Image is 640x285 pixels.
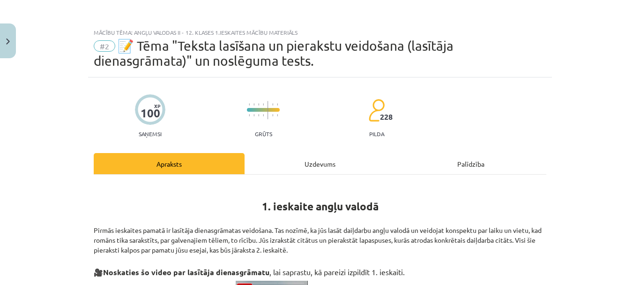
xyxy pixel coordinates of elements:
img: icon-short-line-57e1e144782c952c97e751825c79c345078a6d821885a25fce030b3d8c18986b.svg [253,114,254,116]
p: pilda [369,131,384,137]
img: icon-short-line-57e1e144782c952c97e751825c79c345078a6d821885a25fce030b3d8c18986b.svg [277,103,278,106]
span: 228 [380,113,393,121]
img: icon-short-line-57e1e144782c952c97e751825c79c345078a6d821885a25fce030b3d8c18986b.svg [249,114,250,116]
img: icon-short-line-57e1e144782c952c97e751825c79c345078a6d821885a25fce030b3d8c18986b.svg [263,103,264,106]
img: icon-short-line-57e1e144782c952c97e751825c79c345078a6d821885a25fce030b3d8c18986b.svg [249,103,250,106]
p: Grūts [255,131,272,137]
span: 📝 Tēma "Teksta lasīšana un pierakstu veidošana (lasītāja dienasgrāmata)" un noslēguma tests. [94,38,454,69]
div: Palīdzība [395,153,546,174]
img: icon-short-line-57e1e144782c952c97e751825c79c345078a6d821885a25fce030b3d8c18986b.svg [272,114,273,116]
img: icon-short-line-57e1e144782c952c97e751825c79c345078a6d821885a25fce030b3d8c18986b.svg [272,103,273,106]
img: icon-short-line-57e1e144782c952c97e751825c79c345078a6d821885a25fce030b3d8c18986b.svg [258,103,259,106]
strong: Noskaties šo video par lasītāja dienasgrāmatu [103,267,269,277]
strong: 1. ieskaite angļu valodā [262,200,379,213]
img: icon-short-line-57e1e144782c952c97e751825c79c345078a6d821885a25fce030b3d8c18986b.svg [253,103,254,106]
img: icon-short-line-57e1e144782c952c97e751825c79c345078a6d821885a25fce030b3d8c18986b.svg [263,114,264,116]
h3: 🎥 , lai saprastu, kā pareizi izpildīt 1. ieskaiti. [94,261,546,278]
img: icon-short-line-57e1e144782c952c97e751825c79c345078a6d821885a25fce030b3d8c18986b.svg [277,114,278,116]
span: XP [154,103,160,108]
img: icon-long-line-d9ea69661e0d244f92f715978eff75569469978d946b2353a9bb055b3ed8787d.svg [268,101,268,119]
img: students-c634bb4e5e11cddfef0936a35e636f08e4e9abd3cc4e673bd6f9a4125e45ecb1.svg [368,99,385,122]
div: Uzdevums [245,153,395,174]
p: Pirmās ieskaites pamatā ir lasītāja dienasgrāmatas veidošana. Tas nozīmē, ka jūs lasāt daiļdarbu ... [94,216,546,255]
div: 100 [141,107,160,120]
img: icon-short-line-57e1e144782c952c97e751825c79c345078a6d821885a25fce030b3d8c18986b.svg [258,114,259,116]
div: Mācību tēma: Angļu valodas ii - 12. klases 1.ieskaites mācību materiāls [94,29,546,36]
span: #2 [94,40,115,52]
img: icon-close-lesson-0947bae3869378f0d4975bcd49f059093ad1ed9edebbc8119c70593378902aed.svg [6,39,10,45]
div: Apraksts [94,153,245,174]
p: Saņemsi [135,131,165,137]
